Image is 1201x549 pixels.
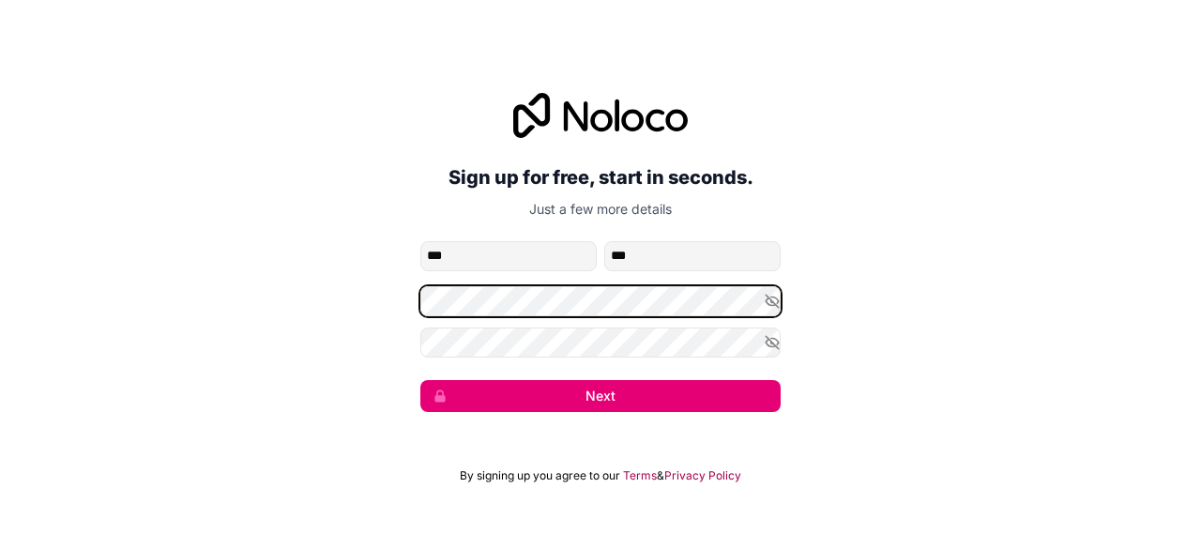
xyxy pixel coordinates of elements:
[657,468,664,483] span: &
[420,241,597,271] input: given-name
[420,286,781,316] input: Password
[420,380,781,412] button: Next
[664,468,741,483] a: Privacy Policy
[623,468,657,483] a: Terms
[420,200,781,219] p: Just a few more details
[460,468,620,483] span: By signing up you agree to our
[604,241,781,271] input: family-name
[420,328,781,358] input: Confirm password
[420,160,781,194] h2: Sign up for free, start in seconds.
